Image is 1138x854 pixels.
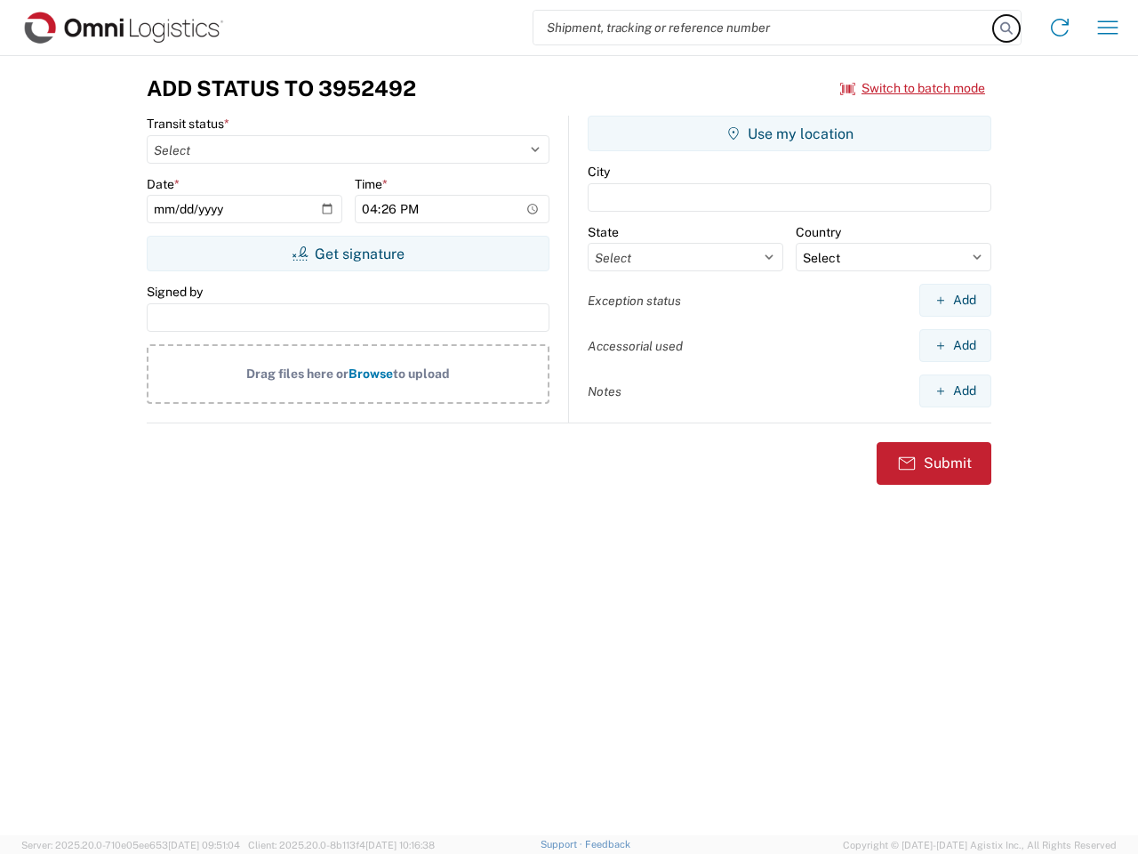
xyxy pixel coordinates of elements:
[919,284,991,317] button: Add
[147,76,416,101] h3: Add Status to 3952492
[355,176,388,192] label: Time
[588,224,619,240] label: State
[588,383,621,399] label: Notes
[588,338,683,354] label: Accessorial used
[147,116,229,132] label: Transit status
[168,840,240,850] span: [DATE] 09:51:04
[585,839,630,850] a: Feedback
[349,367,393,381] span: Browse
[796,224,841,240] label: Country
[147,284,203,300] label: Signed by
[588,293,681,309] label: Exception status
[919,329,991,362] button: Add
[919,375,991,407] button: Add
[588,164,610,180] label: City
[248,840,435,850] span: Client: 2025.20.0-8b113f4
[533,11,994,44] input: Shipment, tracking or reference number
[365,840,435,850] span: [DATE] 10:16:38
[393,367,450,381] span: to upload
[840,74,985,103] button: Switch to batch mode
[246,367,349,381] span: Drag files here or
[843,837,1117,853] span: Copyright © [DATE]-[DATE] Agistix Inc., All Rights Reserved
[588,116,991,151] button: Use my location
[147,236,549,271] button: Get signature
[877,442,991,485] button: Submit
[147,176,180,192] label: Date
[541,839,585,850] a: Support
[21,840,240,850] span: Server: 2025.20.0-710e05ee653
